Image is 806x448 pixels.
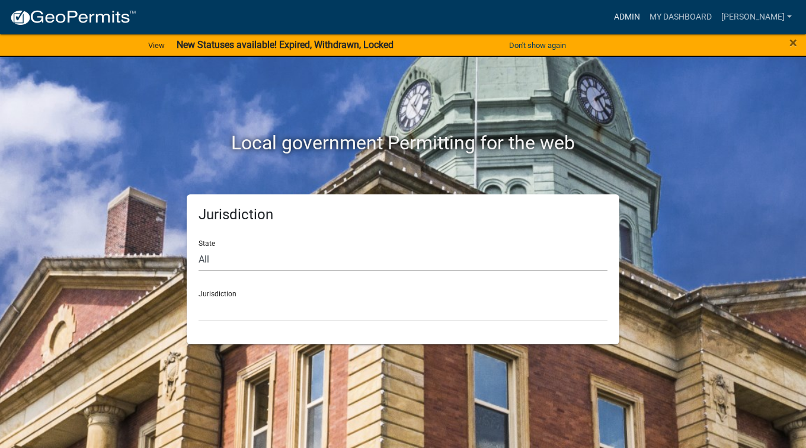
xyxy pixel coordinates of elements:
button: Close [789,36,797,50]
button: Don't show again [504,36,571,55]
a: My Dashboard [645,6,717,28]
h2: Local government Permitting for the web [74,132,732,154]
strong: New Statuses available! Expired, Withdrawn, Locked [177,39,394,50]
a: Admin [609,6,645,28]
h5: Jurisdiction [199,206,607,223]
span: × [789,34,797,51]
a: View [143,36,169,55]
a: [PERSON_NAME] [717,6,797,28]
